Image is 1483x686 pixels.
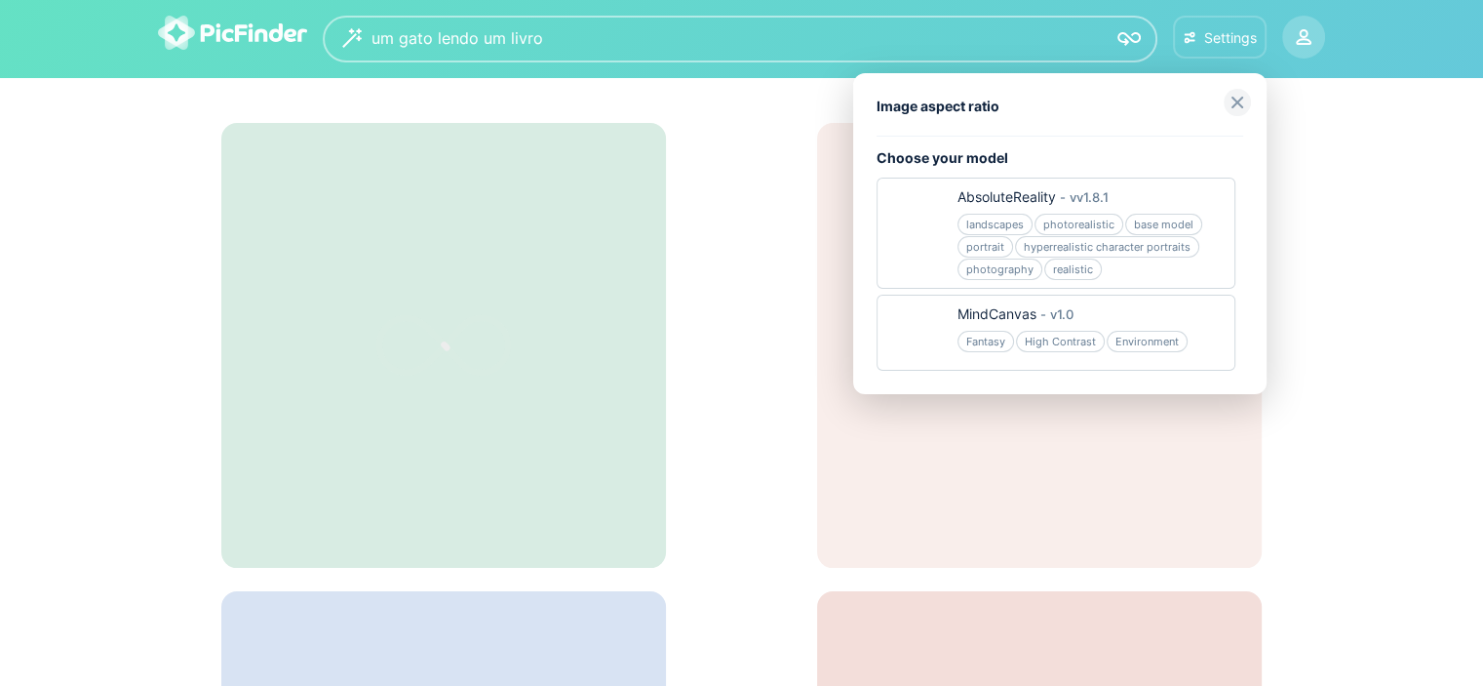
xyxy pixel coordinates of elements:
[1015,236,1199,258] div: hyperrealistic character portraits
[1044,259,1102,280] div: realistic
[877,97,1243,116] div: Image aspect ratio
[957,259,1042,280] div: photography
[1224,89,1251,116] img: close-grey.svg
[885,186,944,245] img: 68361c9274fc8-1200x1509.jpg
[1056,187,1070,207] div: -
[957,236,1013,258] div: portrait
[885,303,944,362] img: 6563a2d355b76-2048x2048.jpg
[957,187,1056,207] div: AbsoluteReality
[1107,331,1188,352] div: Environment
[957,331,1014,352] div: Fantasy
[1034,214,1123,235] div: photorealistic
[957,304,1036,324] div: MindCanvas
[957,214,1033,235] div: landscapes
[1070,187,1109,207] div: v v1.8.1
[1125,214,1202,235] div: base model
[1050,304,1073,324] div: v 1.0
[1016,331,1105,352] div: High Contrast
[877,148,1243,168] div: Choose your model
[1036,304,1050,324] div: -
